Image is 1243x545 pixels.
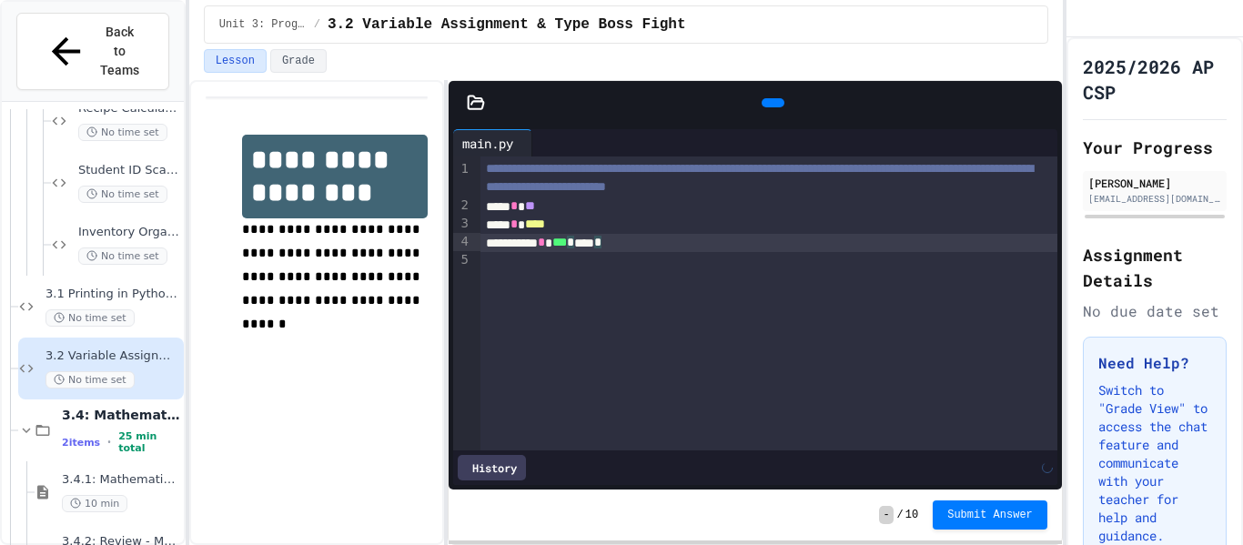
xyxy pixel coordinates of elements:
button: Back to Teams [16,13,169,90]
div: [PERSON_NAME] [1088,175,1221,191]
div: main.py [453,134,522,153]
div: main.py [453,129,532,156]
p: Switch to "Grade View" to access the chat feature and communicate with your teacher for help and ... [1098,381,1211,545]
button: Submit Answer [933,500,1047,530]
span: No time set [78,247,167,265]
span: No time set [45,309,135,327]
div: 1 [453,160,471,197]
h2: Assignment Details [1083,242,1227,293]
h1: 2025/2026 AP CSP [1083,54,1227,105]
span: Unit 3: Programming with Python [219,17,307,32]
button: Lesson [204,49,267,73]
span: No time set [78,186,167,203]
div: 3 [453,215,471,233]
span: No time set [45,371,135,389]
span: Student ID Scanner [78,163,180,178]
h2: Your Progress [1083,135,1227,160]
button: Grade [270,49,327,73]
span: / [314,17,320,32]
span: 25 min total [118,430,180,454]
span: 3.4: Mathematical Operators [62,407,180,423]
span: • [107,435,111,449]
span: / [897,508,904,522]
div: [EMAIL_ADDRESS][DOMAIN_NAME] [1088,192,1221,206]
span: 10 min [62,495,127,512]
h3: Need Help? [1098,352,1211,374]
span: 10 [905,508,918,522]
span: 3.2 Variable Assignment & Type Boss Fight [328,14,686,35]
div: No due date set [1083,300,1227,322]
span: - [879,506,893,524]
span: Recipe Calculator [78,101,180,116]
span: 3.2 Variable Assignment & Type Boss Fight [45,348,180,364]
span: Submit Answer [947,508,1033,522]
span: Back to Teams [98,23,141,80]
span: 2 items [62,437,100,449]
div: 2 [453,197,471,215]
div: History [458,455,526,480]
div: 4 [453,233,471,251]
span: 3.1 Printing in Python Boss Fight [45,287,180,302]
span: 3.4.1: Mathematical Operators [62,472,180,488]
span: Inventory Organizer [78,225,180,240]
div: 5 [453,251,471,269]
span: No time set [78,124,167,141]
